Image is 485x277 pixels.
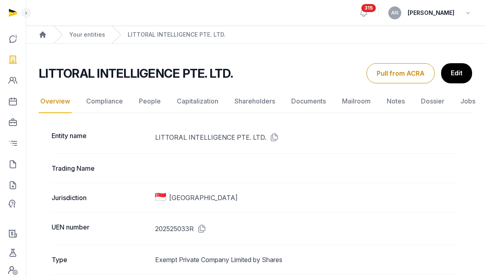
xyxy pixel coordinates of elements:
span: 315 [361,4,376,12]
a: Capitalization [175,90,220,113]
dd: LITTORAL INTELLIGENCE PTE. LTD. [155,131,459,144]
nav: Breadcrumb [26,26,485,44]
span: [PERSON_NAME] [408,8,454,18]
nav: Tabs [39,90,472,113]
a: Jobs [459,90,477,113]
a: People [137,90,162,113]
dt: Trading Name [52,163,149,173]
a: Compliance [85,90,124,113]
a: Your entities [69,31,105,39]
a: Notes [385,90,406,113]
a: Shareholders [233,90,277,113]
a: Mailroom [340,90,372,113]
a: LITTORAL INTELLIGENCE PTE. LTD. [128,31,226,39]
a: Edit [441,63,472,83]
a: Dossier [419,90,446,113]
dd: 202525033R [155,222,459,235]
dt: Jurisdiction [52,193,149,203]
button: Pull from ACRA [367,63,435,83]
dt: UEN number [52,222,149,235]
h2: LITTORAL INTELLIGENCE PTE. LTD. [39,66,233,81]
button: AN [388,6,401,19]
dt: Type [52,255,149,265]
a: Overview [39,90,72,113]
dt: Entity name [52,131,149,144]
dd: Exempt Private Company Limited by Shares [155,255,459,265]
a: Documents [290,90,327,113]
span: AN [391,10,398,15]
span: [GEOGRAPHIC_DATA] [169,193,238,203]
